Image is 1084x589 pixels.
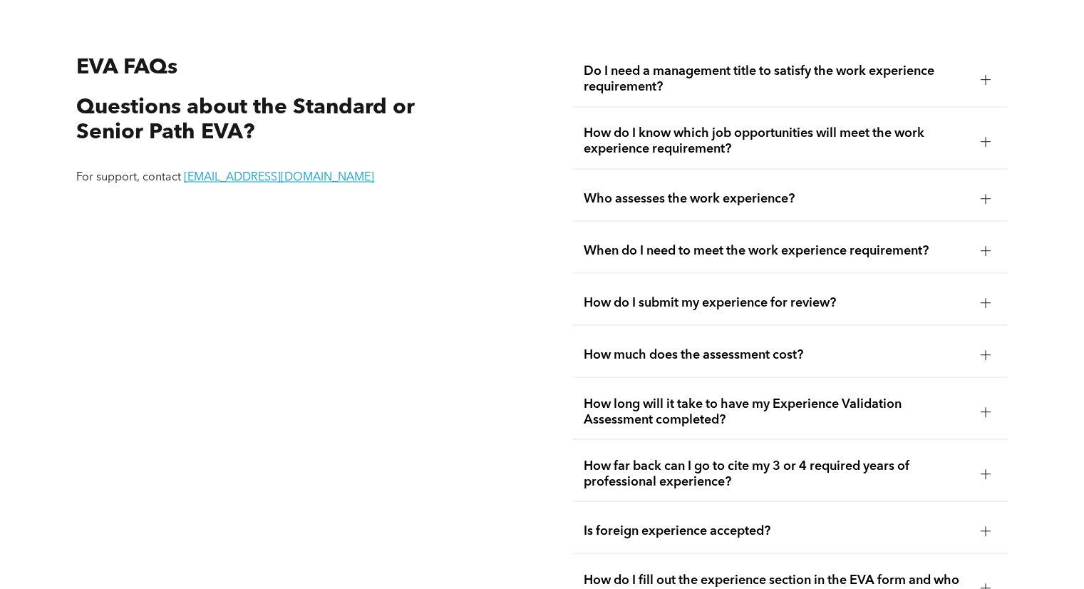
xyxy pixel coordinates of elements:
[184,172,374,183] a: [EMAIL_ADDRESS][DOMAIN_NAME]
[584,126,969,157] span: How do I know which job opportunities will meet the work experience requirement?
[584,347,969,362] span: How much does the assessment cost?
[584,242,969,258] span: When do I need to meet the work experience requirement?
[584,294,969,310] span: How do I submit my experience for review?
[584,190,969,206] span: Who assesses the work experience?
[584,523,969,538] span: Is foreign experience accepted?
[76,97,415,143] span: Questions about the Standard or Senior Path EVA?
[584,458,969,489] span: How far back can I go to cite my 3 or 4 required years of professional experience?
[584,396,969,427] span: How long will it take to have my Experience Validation Assessment completed?
[584,63,969,95] span: Do I need a management title to satisfy the work experience requirement?
[76,57,177,78] span: EVA FAQs
[76,172,181,183] span: For support, contact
